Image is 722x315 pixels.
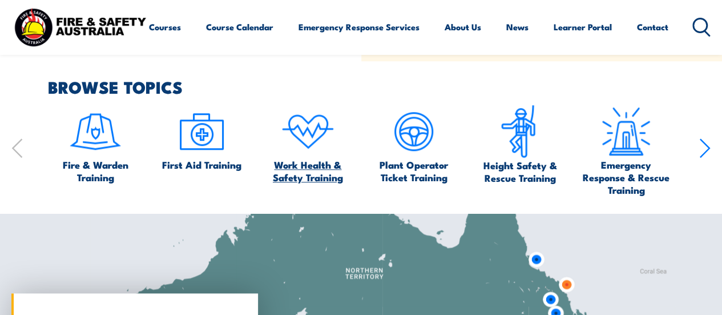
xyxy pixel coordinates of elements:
[175,105,228,158] img: icon-2
[260,158,356,184] span: Work Health & Safety Training
[206,13,273,41] a: Course Calendar
[473,105,568,184] a: Height Safety & Rescue Training
[579,105,674,196] a: Emergency Response & Rescue Training
[599,105,653,158] img: Emergency Response Icon
[162,105,241,171] a: First Aid Training
[366,158,462,184] span: Plant Operator Ticket Training
[366,105,462,184] a: Plant Operator Ticket Training
[445,13,481,41] a: About Us
[281,105,334,158] img: icon-4
[260,105,356,184] a: Work Health & Safety Training
[48,158,143,184] span: Fire & Warden Training
[68,105,122,158] img: icon-1
[506,13,529,41] a: News
[387,105,441,158] img: icon-5
[162,158,241,171] span: First Aid Training
[48,79,711,94] h2: BROWSE TOPICS
[579,158,674,196] span: Emergency Response & Rescue Training
[554,13,612,41] a: Learner Portal
[48,105,143,184] a: Fire & Warden Training
[473,159,568,184] span: Height Safety & Rescue Training
[493,105,547,159] img: icon-6
[637,13,668,41] a: Contact
[299,13,420,41] a: Emergency Response Services
[149,13,181,41] a: Courses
